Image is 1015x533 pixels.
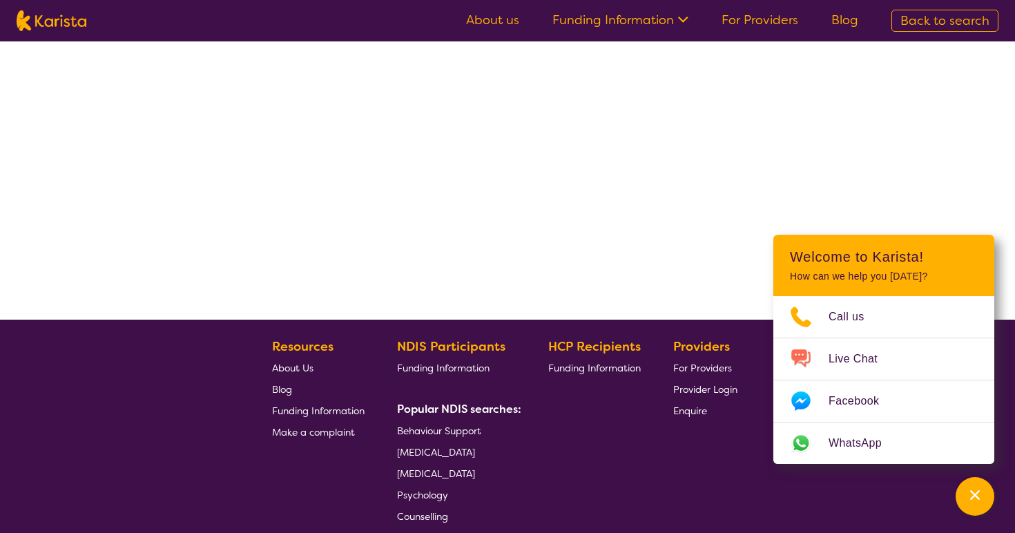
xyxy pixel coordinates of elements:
a: For Providers [673,357,737,378]
a: Enquire [673,400,737,421]
b: Providers [673,338,730,355]
a: Provider Login [673,378,737,400]
span: Back to search [900,12,989,29]
h2: Welcome to Karista! [790,249,978,265]
button: Channel Menu [956,477,994,516]
a: For Providers [722,12,798,28]
span: About Us [272,362,313,374]
a: About us [466,12,519,28]
span: Facebook [829,391,896,411]
a: Funding Information [552,12,688,28]
span: Call us [829,307,881,327]
a: Funding Information [272,400,365,421]
ul: Choose channel [773,296,994,464]
span: Enquire [673,405,707,417]
span: [MEDICAL_DATA] [397,446,475,458]
span: [MEDICAL_DATA] [397,467,475,480]
b: HCP Recipients [548,338,641,355]
span: Make a complaint [272,426,355,438]
span: Funding Information [548,362,641,374]
span: For Providers [673,362,732,374]
span: Counselling [397,510,448,523]
a: Web link opens in a new tab. [773,423,994,464]
span: WhatsApp [829,433,898,454]
a: Make a complaint [272,421,365,443]
p: How can we help you [DATE]? [790,271,978,282]
div: Channel Menu [773,235,994,464]
span: Live Chat [829,349,894,369]
span: Behaviour Support [397,425,481,437]
img: Karista logo [17,10,86,31]
a: [MEDICAL_DATA] [397,441,516,463]
a: Funding Information [548,357,641,378]
b: NDIS Participants [397,338,505,355]
b: Resources [272,338,333,355]
a: Back to search [891,10,998,32]
a: Counselling [397,505,516,527]
span: Psychology [397,489,448,501]
a: Psychology [397,484,516,505]
span: Provider Login [673,383,737,396]
a: Blog [831,12,858,28]
a: Funding Information [397,357,516,378]
span: Funding Information [272,405,365,417]
a: Blog [272,378,365,400]
span: Funding Information [397,362,490,374]
a: [MEDICAL_DATA] [397,463,516,484]
a: About Us [272,357,365,378]
a: Behaviour Support [397,420,516,441]
b: Popular NDIS searches: [397,402,521,416]
span: Blog [272,383,292,396]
